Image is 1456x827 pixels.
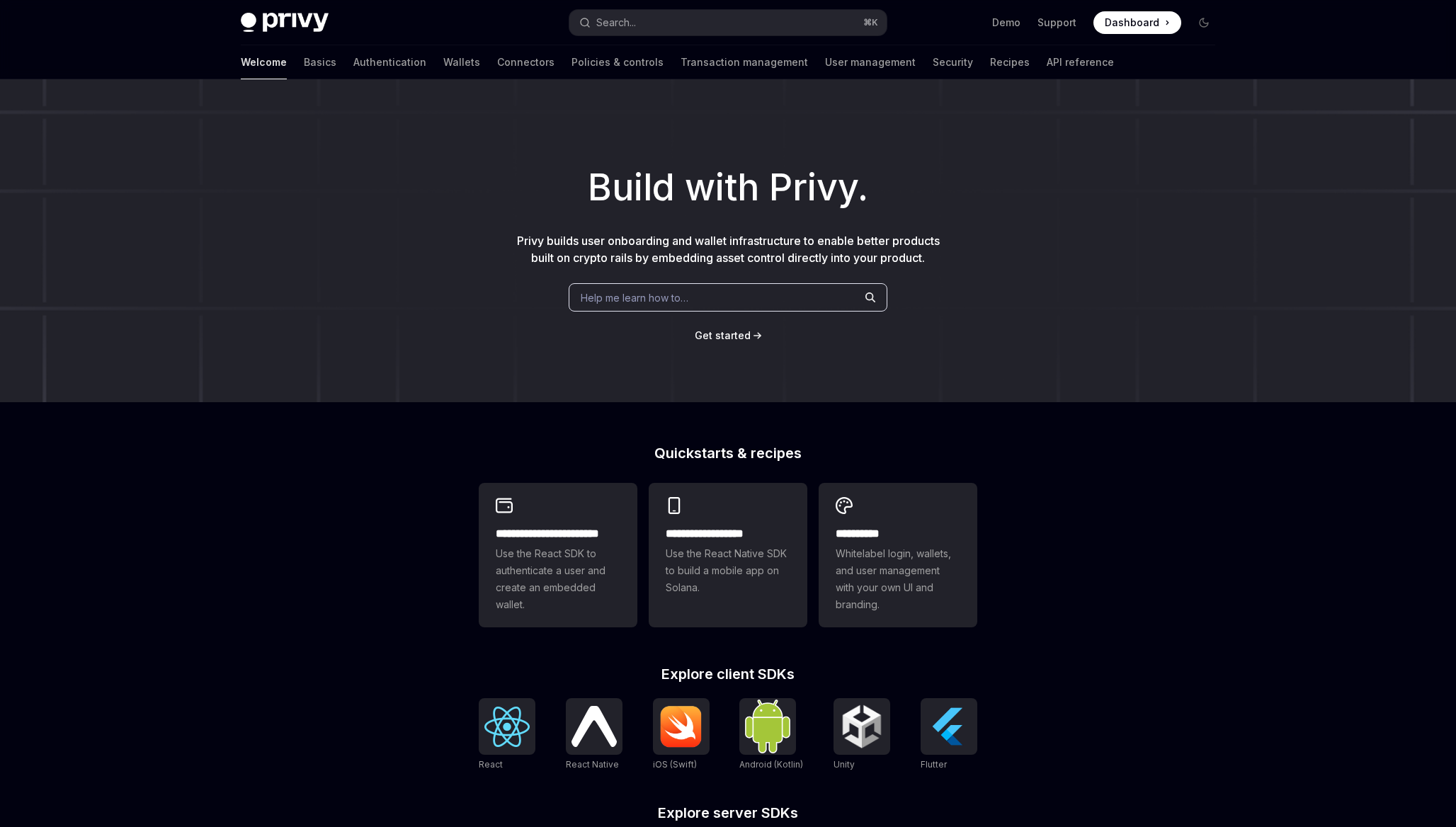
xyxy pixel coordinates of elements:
span: Whitelabel login, wallets, and user management with your own UI and branding. [836,545,960,613]
a: Get started [695,329,751,343]
span: React Native [566,759,619,770]
span: Flutter [921,759,947,770]
a: Policies & controls [571,45,664,79]
span: React [479,759,503,770]
span: Privy builds user onboarding and wallet infrastructure to enable better products built on crypto ... [517,234,940,265]
img: Flutter [926,704,972,749]
a: React NativeReact Native [566,698,622,772]
span: Use the React SDK to authenticate a user and create an embedded wallet. [496,545,620,613]
a: Basics [304,45,336,79]
a: Transaction management [681,45,808,79]
span: Dashboard [1105,16,1159,30]
span: Android (Kotlin) [739,759,803,770]
button: Open search [569,10,887,35]
a: User management [825,45,916,79]
h2: Quickstarts & recipes [479,446,977,460]
a: FlutterFlutter [921,698,977,772]
button: Toggle dark mode [1193,11,1215,34]
a: Dashboard [1093,11,1181,34]
a: iOS (Swift)iOS (Swift) [653,698,710,772]
h2: Explore server SDKs [479,806,977,820]
span: Unity [834,759,855,770]
span: Get started [695,329,751,341]
span: iOS (Swift) [653,759,697,770]
a: **** **** **** ***Use the React Native SDK to build a mobile app on Solana. [649,483,807,627]
a: UnityUnity [834,698,890,772]
div: Search... [596,14,636,31]
a: Wallets [443,45,480,79]
span: Help me learn how to… [581,290,688,305]
a: Welcome [241,45,287,79]
a: Authentication [353,45,426,79]
h1: Build with Privy. [23,160,1433,215]
img: React Native [571,706,617,746]
a: **** *****Whitelabel login, wallets, and user management with your own UI and branding. [819,483,977,627]
img: dark logo [241,13,329,33]
a: Connectors [497,45,554,79]
a: Demo [992,16,1020,30]
a: Android (Kotlin)Android (Kotlin) [739,698,803,772]
a: Security [933,45,973,79]
a: API reference [1047,45,1114,79]
span: Use the React Native SDK to build a mobile app on Solana. [666,545,790,596]
a: ReactReact [479,698,535,772]
img: React [484,707,530,747]
span: ⌘ K [863,17,878,28]
h2: Explore client SDKs [479,667,977,681]
a: Recipes [990,45,1030,79]
img: iOS (Swift) [659,705,704,748]
img: Android (Kotlin) [745,700,790,753]
img: Unity [839,704,885,749]
a: Support [1037,16,1076,30]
